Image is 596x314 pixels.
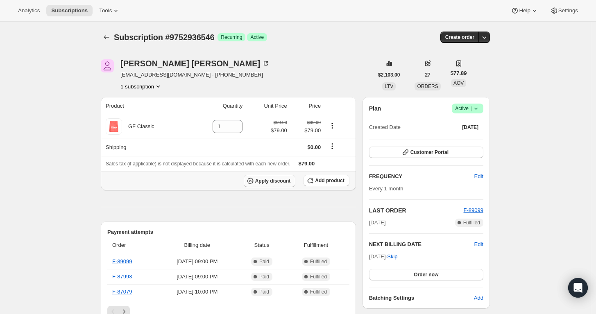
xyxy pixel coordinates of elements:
[558,7,578,14] span: Settings
[453,80,464,86] span: AOV
[51,7,88,14] span: Subscriptions
[519,7,530,14] span: Help
[99,7,112,14] span: Tools
[315,177,344,184] span: Add product
[107,228,349,236] h2: Payment attempts
[245,97,290,115] th: Unit Price
[326,121,339,130] button: Product actions
[304,175,349,186] button: Add product
[299,160,315,167] span: $79.00
[457,122,483,133] button: [DATE]
[545,5,583,16] button: Settings
[369,294,474,302] h6: Batching Settings
[369,269,483,280] button: Order now
[310,289,327,295] span: Fulfilled
[112,258,132,264] a: F-89099
[190,97,245,115] th: Quantity
[414,271,438,278] span: Order now
[159,241,236,249] span: Billing date
[369,172,474,181] h2: FREQUENCY
[259,258,269,265] span: Paid
[159,258,236,266] span: [DATE] · 09:00 PM
[369,104,381,113] h2: Plan
[101,138,190,156] th: Shipping
[417,84,438,89] span: ORDERS
[463,219,480,226] span: Fulfilled
[290,97,323,115] th: Price
[385,84,393,89] span: LTV
[107,236,156,254] th: Order
[18,7,40,14] span: Analytics
[369,253,398,260] span: [DATE] ·
[122,122,154,131] div: GF Classic
[451,69,467,77] span: $77.89
[244,175,296,187] button: Apply discount
[114,33,214,42] span: Subscription #9752936546
[369,240,474,248] h2: NEXT BILLING DATE
[308,144,321,150] span: $0.00
[101,97,190,115] th: Product
[326,142,339,151] button: Shipping actions
[159,273,236,281] span: [DATE] · 09:00 PM
[506,5,543,16] button: Help
[440,32,479,43] button: Create order
[474,294,483,302] span: Add
[469,291,488,305] button: Add
[369,147,483,158] button: Customer Portal
[250,34,264,41] span: Active
[310,258,327,265] span: Fulfilled
[13,5,45,16] button: Analytics
[288,241,344,249] span: Fulfillment
[387,253,397,261] span: Skip
[369,123,401,131] span: Created Date
[94,5,125,16] button: Tools
[120,71,270,79] span: [EMAIL_ADDRESS][DOMAIN_NAME] · [PHONE_NUMBER]
[568,278,588,298] div: Open Intercom Messenger
[471,105,472,112] span: |
[469,170,488,183] button: Edit
[112,273,132,280] a: F-87993
[382,250,402,263] button: Skip
[274,120,287,125] small: $99.00
[106,161,290,167] span: Sales tax (if applicable) is not displayed because it is calculated with each new order.
[464,207,483,213] a: F-89099
[120,59,270,68] div: [PERSON_NAME] [PERSON_NAME]
[462,124,478,131] span: [DATE]
[112,289,132,295] a: F-87079
[271,127,287,135] span: $79.00
[307,120,321,125] small: $99.00
[259,289,269,295] span: Paid
[474,172,483,181] span: Edit
[241,241,283,249] span: Status
[101,32,112,43] button: Subscriptions
[101,59,114,72] span: Kathy Jacobi
[369,219,386,227] span: [DATE]
[420,69,435,81] button: 27
[46,5,93,16] button: Subscriptions
[292,127,321,135] span: $79.00
[259,273,269,280] span: Paid
[120,82,162,90] button: Product actions
[369,185,403,192] span: Every 1 month
[474,240,483,248] button: Edit
[221,34,242,41] span: Recurring
[373,69,405,81] button: $2,103.00
[464,206,483,215] button: F-89099
[425,72,430,78] span: 27
[378,72,400,78] span: $2,103.00
[369,206,464,215] h2: LAST ORDER
[445,34,474,41] span: Create order
[310,273,327,280] span: Fulfilled
[410,149,449,156] span: Customer Portal
[159,288,236,296] span: [DATE] · 10:00 PM
[255,178,291,184] span: Apply discount
[455,104,480,113] span: Active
